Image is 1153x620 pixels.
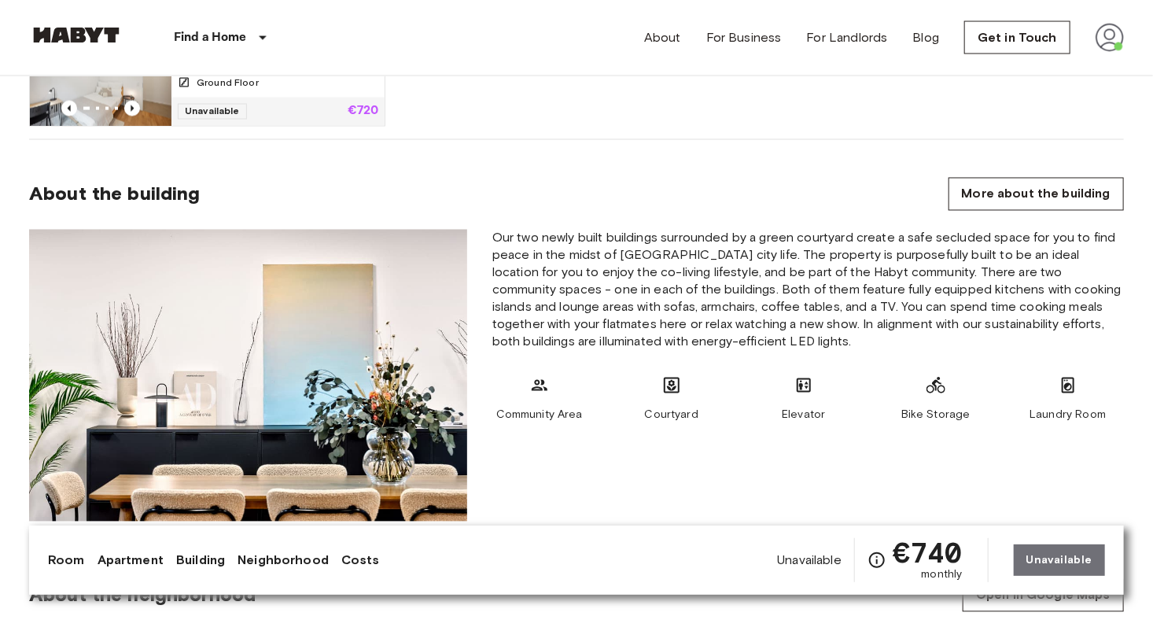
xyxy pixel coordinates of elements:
img: Marketing picture of unit DE-01-260-021-01 [30,31,171,126]
a: Building [176,551,225,570]
span: Bike Storage [901,408,971,423]
img: Placeholder image [29,230,467,522]
p: €720 [348,105,379,118]
a: Room [48,551,85,570]
a: Open in Google Maps [963,579,1124,612]
span: Unavailable [777,552,842,569]
span: Ground Floor [197,76,259,90]
img: Habyt [29,28,123,43]
p: Find a Home [174,28,247,47]
span: €740 [893,538,963,566]
a: Apartment [98,551,164,570]
a: More about the building [949,178,1124,211]
button: Previous image [124,101,140,116]
span: About the neighborhood [29,584,256,607]
svg: Check cost overview for full price breakdown. Please note that discounts apply to new joiners onl... [868,551,886,570]
img: avatar [1096,24,1124,52]
a: Marketing picture of unit DE-01-260-021-01Previous imagePrevious imagePrivate room10.4 Sqm5Ground... [29,31,385,127]
span: Unavailable [178,104,247,120]
a: Costs [341,551,380,570]
span: monthly [922,566,963,582]
span: Our two newly built buildings surrounded by a green courtyard create a safe secluded space for yo... [492,230,1124,351]
a: For Business [706,28,782,47]
a: Blog [913,28,940,47]
a: Get in Touch [964,21,1070,54]
a: For Landlords [807,28,888,47]
span: Courtyard [645,408,698,423]
button: Previous image [61,101,77,116]
span: About the building [29,183,201,206]
span: Elevator [782,408,825,423]
span: Community Area [496,408,583,423]
span: Laundry Room [1030,408,1106,423]
a: Neighborhood [238,551,329,570]
a: About [644,28,681,47]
